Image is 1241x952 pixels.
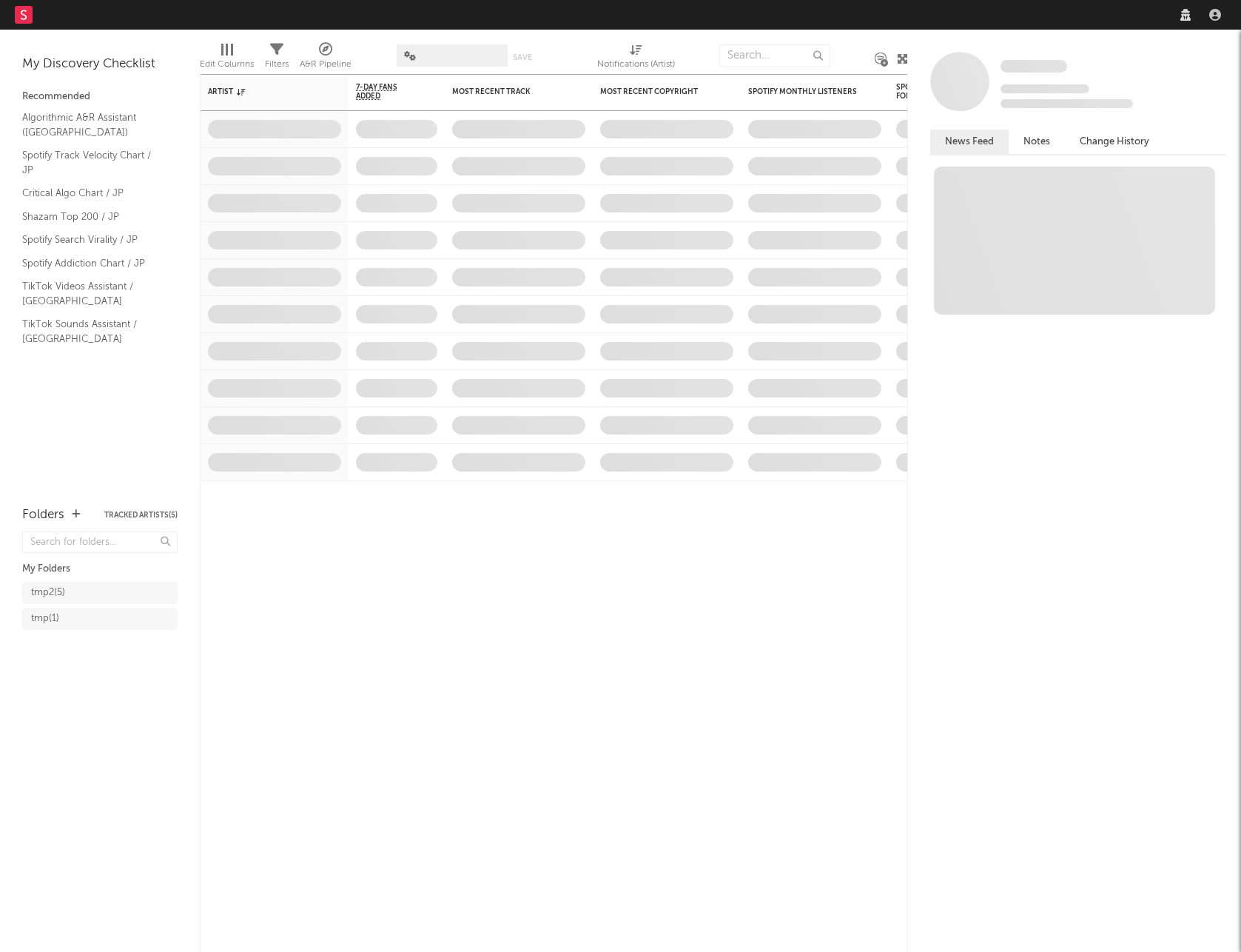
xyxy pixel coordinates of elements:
[208,87,319,96] div: Artist
[1000,59,1067,74] a: Some Artist
[22,255,163,272] a: Spotify Addiction Chart / JP
[104,512,178,519] button: Tracked Artists(5)
[22,532,178,553] input: Search for folders...
[200,56,254,73] div: Edit Columns
[300,56,352,73] div: A&R Pipeline
[1000,84,1089,93] span: Tracking Since: [DATE]
[22,110,163,140] a: Algorithmic A&R Assistant ([GEOGRAPHIC_DATA])
[22,185,163,201] a: Critical Algo Chart / JP
[597,37,675,80] div: Notifications (Artist)
[200,37,254,80] div: Edit Columns
[22,88,178,106] div: Recommended
[265,56,289,73] div: Filters
[22,582,178,604] a: tmp2(5)
[1000,60,1067,73] span: Some Artist
[748,87,859,96] div: Spotify Monthly Listeners
[1065,130,1164,154] button: Change History
[356,83,415,101] span: 7-Day Fans Added
[513,53,532,61] button: Save
[22,316,163,346] a: TikTok Sounds Assistant / [GEOGRAPHIC_DATA]
[22,506,64,524] div: Folders
[452,87,563,96] div: Most Recent Track
[300,37,352,80] div: A&R Pipeline
[896,83,948,101] div: Spotify Followers
[22,209,163,225] a: Shazam Top 200 / JP
[31,584,65,602] div: tmp2 ( 5 )
[22,560,178,578] div: My Folders
[22,56,178,73] div: My Discovery Checklist
[1009,130,1065,154] button: Notes
[22,608,178,630] a: tmp(1)
[22,147,163,178] a: Spotify Track Velocity Chart / JP
[930,130,1009,154] button: News Feed
[22,232,163,248] a: Spotify Search Virality / JP
[719,44,830,67] input: Search...
[22,278,163,309] a: TikTok Videos Assistant / [GEOGRAPHIC_DATA]
[265,37,289,80] div: Filters
[31,610,59,628] div: tmp ( 1 )
[600,87,711,96] div: Most Recent Copyright
[597,56,675,73] div: Notifications (Artist)
[1000,99,1133,108] span: 0 fans last week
